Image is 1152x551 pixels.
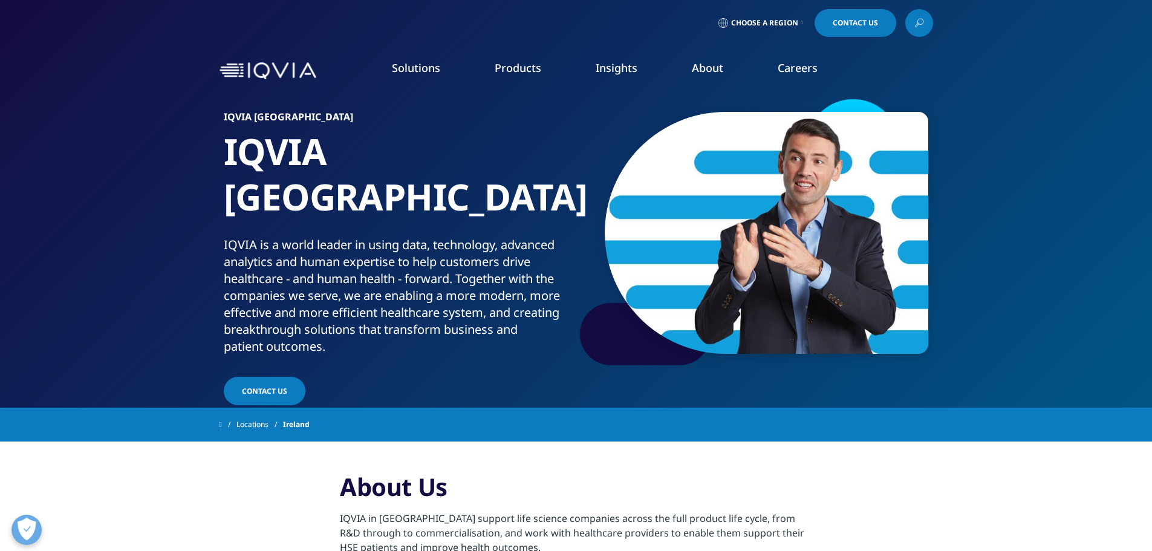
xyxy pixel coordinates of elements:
[778,60,818,75] a: Careers
[220,62,316,80] img: IQVIA Healthcare Information Technology and Pharma Clinical Research Company
[731,18,798,28] span: Choose a Region
[495,60,541,75] a: Products
[11,515,42,545] button: Open Preferences
[392,60,440,75] a: Solutions
[242,386,287,396] span: Contact US
[605,112,928,354] img: 11_rbuportraitoption.jpg
[340,472,812,511] h3: About Us
[236,414,283,435] a: Locations
[321,42,933,99] nav: Primary
[224,236,571,355] div: IQVIA is a world leader in using data, technology, advanced analytics and human expertise to help...
[815,9,896,37] a: Contact Us
[596,60,637,75] a: Insights
[833,19,878,27] span: Contact Us
[692,60,723,75] a: About
[224,129,571,236] h1: IQVIA [GEOGRAPHIC_DATA]
[224,112,571,129] h6: IQVIA [GEOGRAPHIC_DATA]
[283,414,310,435] span: Ireland
[224,377,305,405] a: Contact US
